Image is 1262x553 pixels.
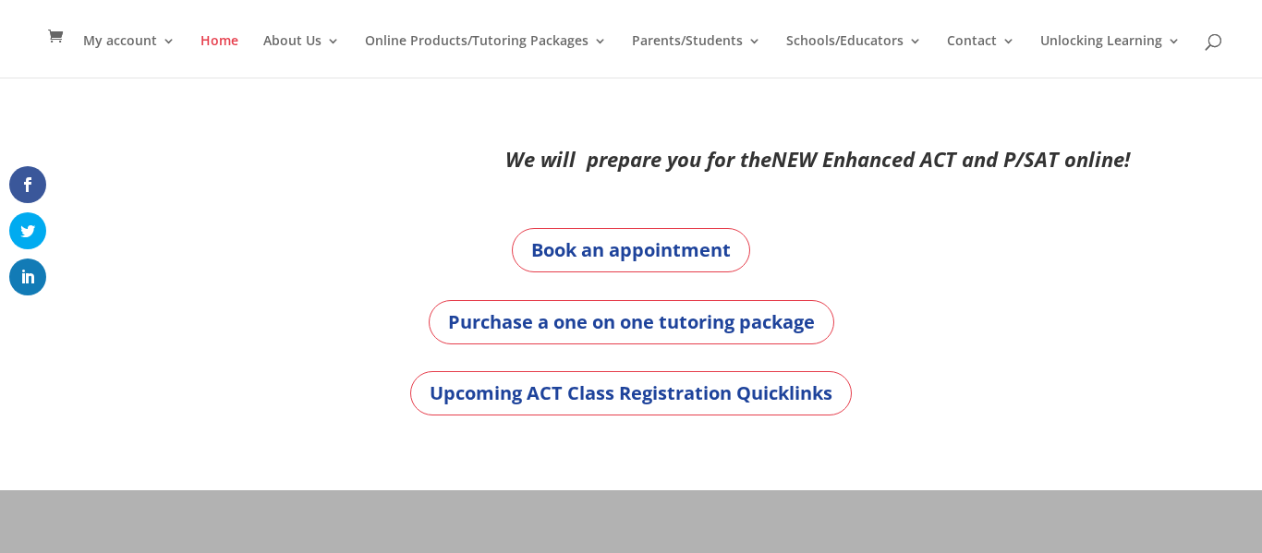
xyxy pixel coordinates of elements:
[365,34,607,78] a: Online Products/Tutoring Packages
[786,34,922,78] a: Schools/Educators
[512,228,750,272] a: Book an appointment
[632,34,761,78] a: Parents/Students
[1040,34,1181,78] a: Unlocking Learning
[429,300,834,344] a: Purchase a one on one tutoring package
[83,34,176,78] a: My account
[947,34,1015,78] a: Contact
[505,145,771,173] em: We will prepare you for the
[200,34,238,78] a: Home
[263,34,340,78] a: About Us
[410,371,852,415] a: Upcoming ACT Class Registration Quicklinks
[771,145,1130,173] em: NEW Enhanced ACT and P/SAT online!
